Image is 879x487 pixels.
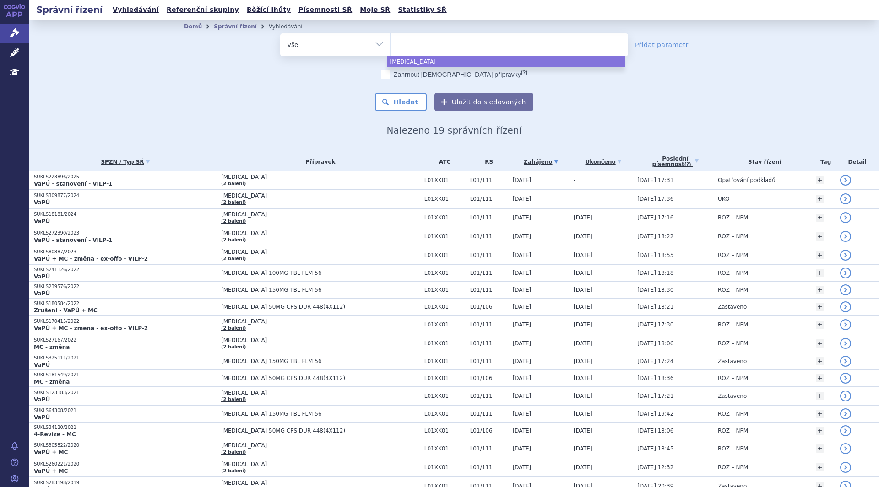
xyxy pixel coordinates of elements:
span: L01/106 [470,375,508,381]
strong: VaPÚ [34,362,50,368]
span: [MEDICAL_DATA] [221,193,420,199]
a: (2 balení) [221,397,246,402]
strong: VaPÚ [34,199,50,206]
a: + [816,321,824,329]
span: [DATE] [513,411,532,417]
span: [DATE] 18:18 [637,270,673,276]
span: L01XK01 [424,340,466,347]
a: detail [840,268,851,278]
span: L01/111 [470,233,508,240]
span: [DATE] [513,196,532,202]
p: SUKLS18181/2024 [34,211,217,218]
p: SUKLS272390/2023 [34,230,217,236]
span: ROZ – NPM [718,287,748,293]
a: + [816,269,824,277]
p: SUKLS180584/2022 [34,300,217,307]
a: + [816,357,824,365]
abbr: (?) [684,162,691,167]
span: L01XK01 [424,287,466,293]
span: [MEDICAL_DATA] 50MG CPS DUR 448(4X112) [221,375,420,381]
span: [DATE] 17:30 [637,321,673,328]
span: [DATE] [513,270,532,276]
span: [MEDICAL_DATA] 100MG TBL FLM 56 [221,270,420,276]
a: + [816,286,824,294]
span: Zastaveno [718,393,747,399]
span: L01/111 [470,393,508,399]
span: [MEDICAL_DATA] [221,480,420,486]
span: L01XK01 [424,428,466,434]
a: (2 balení) [221,219,246,224]
span: L01/111 [470,196,508,202]
span: L01XK01 [424,375,466,381]
a: (2 balení) [221,326,246,331]
span: [DATE] [574,428,592,434]
a: + [816,232,824,241]
strong: VaPÚ + MC [34,468,68,474]
p: SUKLS170415/2022 [34,318,217,325]
strong: VaPÚ [34,290,50,297]
span: L01XK01 [424,233,466,240]
span: L01XK01 [424,411,466,417]
span: L01/111 [470,270,508,276]
span: ROZ – NPM [718,428,748,434]
strong: VaPÚ - stanovení - VILP-1 [34,237,113,243]
a: (2 balení) [221,237,246,242]
span: [DATE] 12:32 [637,464,673,471]
span: [MEDICAL_DATA] [221,230,420,236]
strong: 4-Revize - MC [34,431,76,438]
span: Zastaveno [718,358,747,364]
th: Přípravek [217,152,420,171]
span: ROZ – NPM [718,340,748,347]
span: [DATE] [574,358,592,364]
span: [DATE] 17:21 [637,393,673,399]
a: Domů [184,23,202,30]
span: - [574,196,575,202]
th: Stav řízení [713,152,811,171]
a: detail [840,284,851,295]
span: [MEDICAL_DATA] [221,442,420,449]
a: + [816,251,824,259]
a: Vyhledávání [110,4,162,16]
p: SUKLS309877/2024 [34,193,217,199]
p: SUKLS80887/2023 [34,249,217,255]
h2: Správní řízení [29,3,110,16]
span: [MEDICAL_DATA] 150MG TBL FLM 56 [221,287,420,293]
span: UKO [718,196,729,202]
span: [DATE] [574,270,592,276]
span: [DATE] [513,464,532,471]
p: SUKLS241126/2022 [34,267,217,273]
p: SUKLS260221/2020 [34,461,217,467]
a: + [816,176,824,184]
span: L01/106 [470,304,508,310]
a: (2 balení) [221,468,246,473]
span: ROZ – NPM [718,233,748,240]
span: [DATE] 18:06 [637,340,673,347]
a: + [816,444,824,453]
span: [DATE] [574,445,592,452]
span: [DATE] [513,177,532,183]
span: [DATE] 18:45 [637,445,673,452]
span: [MEDICAL_DATA] [221,211,420,218]
a: Ukončeno [574,155,633,168]
span: [DATE] [513,428,532,434]
p: SUKLS283198/2019 [34,480,217,486]
a: detail [840,231,851,242]
a: detail [840,338,851,349]
li: [MEDICAL_DATA] [387,56,625,67]
strong: VaPÚ + MC - změna - ex-offo - VILP-2 [34,256,148,262]
span: L01XK01 [424,177,466,183]
a: + [816,303,824,311]
span: L01/111 [470,287,508,293]
span: L01/111 [470,340,508,347]
span: L01XK01 [424,252,466,258]
span: [MEDICAL_DATA] 150MG TBL FLM 56 [221,358,420,364]
span: [DATE] 17:16 [637,214,673,221]
span: [DATE] [513,358,532,364]
span: [MEDICAL_DATA] [221,337,420,343]
p: SUKLS305822/2020 [34,442,217,449]
span: L01XK01 [424,196,466,202]
th: Tag [811,152,836,171]
span: Zastaveno [718,304,747,310]
span: L01XK01 [424,214,466,221]
span: L01XK01 [424,464,466,471]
